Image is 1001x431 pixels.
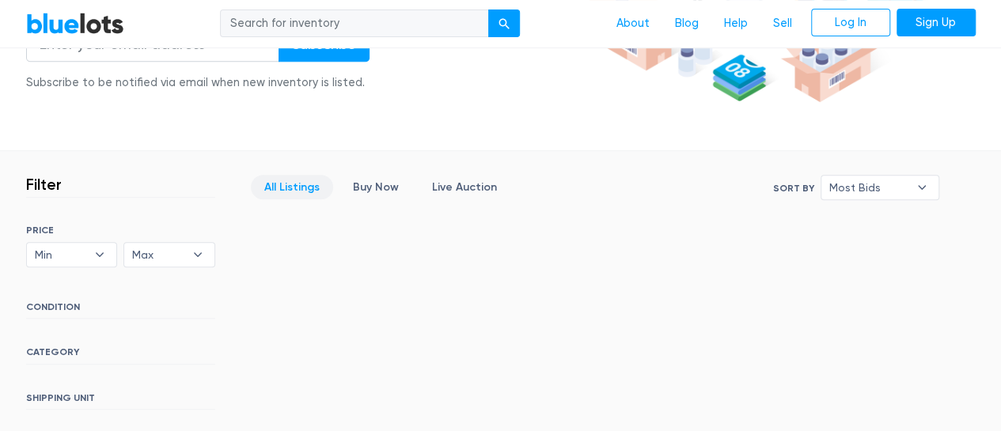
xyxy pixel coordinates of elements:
[339,175,412,199] a: Buy Now
[181,243,214,267] b: ▾
[83,243,116,267] b: ▾
[419,175,510,199] a: Live Auction
[905,176,938,199] b: ▾
[604,9,662,39] a: About
[897,9,976,37] a: Sign Up
[26,12,124,35] a: BlueLots
[26,346,215,364] h6: CATEGORY
[26,392,215,410] h6: SHIPPING UNIT
[132,243,184,267] span: Max
[760,9,805,39] a: Sell
[35,243,87,267] span: Min
[26,301,215,319] h6: CONDITION
[251,175,333,199] a: All Listings
[26,175,62,194] h3: Filter
[811,9,890,37] a: Log In
[220,9,489,38] input: Search for inventory
[662,9,711,39] a: Blog
[711,9,760,39] a: Help
[773,181,814,195] label: Sort By
[829,176,908,199] span: Most Bids
[26,225,215,236] h6: PRICE
[26,74,370,92] div: Subscribe to be notified via email when new inventory is listed.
